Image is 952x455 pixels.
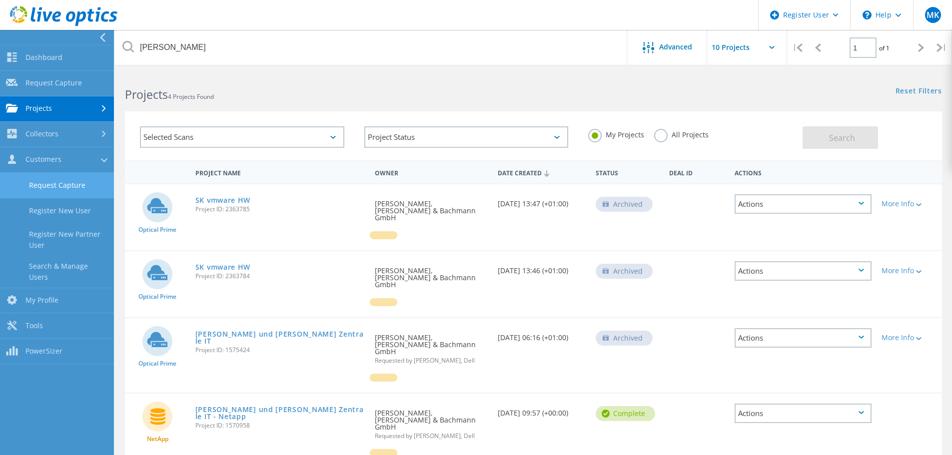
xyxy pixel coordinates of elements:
[375,358,487,364] span: Requested by [PERSON_NAME], Dell
[664,163,730,181] div: Deal Id
[588,129,644,138] label: My Projects
[195,331,365,345] a: [PERSON_NAME] und [PERSON_NAME] Zentrale IT
[375,433,487,439] span: Requested by [PERSON_NAME], Dell
[195,423,365,429] span: Project ID: 1570958
[364,126,569,148] div: Project Status
[829,132,855,143] span: Search
[787,30,808,65] div: |
[882,334,937,341] div: More Info
[370,163,492,181] div: Owner
[659,43,692,50] span: Advanced
[370,318,492,374] div: [PERSON_NAME], [PERSON_NAME] & Bachmann GmbH
[896,87,942,96] a: Reset Filters
[138,294,176,300] span: Optical Prime
[493,394,591,427] div: [DATE] 09:57 (+00:00)
[115,30,628,65] input: Search projects by name, owner, ID, company, etc
[863,10,872,19] svg: \n
[803,126,878,149] button: Search
[195,347,365,353] span: Project ID: 1575424
[927,11,939,19] span: MK
[370,394,492,449] div: [PERSON_NAME], [PERSON_NAME] & Bachmann GmbH
[932,30,952,65] div: |
[493,184,591,217] div: [DATE] 13:47 (+01:00)
[370,251,492,298] div: [PERSON_NAME], [PERSON_NAME] & Bachmann GmbH
[195,406,365,420] a: [PERSON_NAME] und [PERSON_NAME] Zentrale IT - Netapp
[882,200,937,207] div: More Info
[195,206,365,212] span: Project ID: 2363785
[190,163,370,181] div: Project Name
[140,126,344,148] div: Selected Scans
[882,267,937,274] div: More Info
[370,184,492,231] div: [PERSON_NAME], [PERSON_NAME] & Bachmann GmbH
[735,404,872,423] div: Actions
[735,194,872,214] div: Actions
[730,163,877,181] div: Actions
[596,331,653,346] div: Archived
[596,197,653,212] div: Archived
[168,92,214,101] span: 4 Projects Found
[591,163,664,181] div: Status
[195,273,365,279] span: Project ID: 2363784
[195,197,250,204] a: SK vmware HW
[654,129,709,138] label: All Projects
[879,44,890,52] span: of 1
[493,163,591,182] div: Date Created
[138,227,176,233] span: Optical Prime
[125,86,168,102] b: Projects
[195,264,250,271] a: SK vmware HW
[138,361,176,367] span: Optical Prime
[147,436,168,442] span: NetApp
[493,251,591,284] div: [DATE] 13:46 (+01:00)
[735,328,872,348] div: Actions
[735,261,872,281] div: Actions
[596,406,655,421] div: Complete
[596,264,653,279] div: Archived
[493,318,591,351] div: [DATE] 06:16 (+01:00)
[10,21,117,28] a: Live Optics Dashboard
